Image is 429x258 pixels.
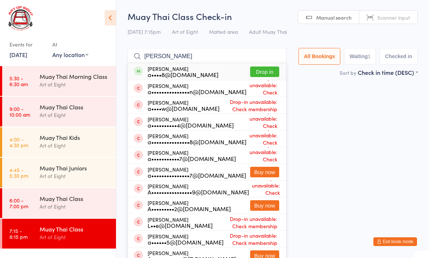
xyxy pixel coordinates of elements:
div: Check in time (DESC) [358,68,418,76]
div: [PERSON_NAME] [148,150,236,161]
button: Exit kiosk mode [373,237,417,246]
div: Art of Eight [40,233,110,241]
time: 4:45 - 5:30 pm [9,167,28,178]
div: Art of Eight [40,202,110,211]
div: A••••••••••••••••9@[DOMAIN_NAME] [148,189,249,195]
span: Drop-in unavailable: Check membership [236,139,279,172]
div: A•••••••••2@[DOMAIN_NAME] [148,206,231,211]
time: 7:15 - 8:15 pm [9,228,28,239]
div: Any location [52,51,88,59]
time: 9:00 - 10:00 am [9,106,30,117]
div: Muay Thai Class [40,103,110,111]
div: Art of Eight [40,141,110,150]
div: [PERSON_NAME] [148,83,246,94]
span: Art of Eight [172,28,198,35]
div: a•••••••••••••••n@[DOMAIN_NAME] [148,89,246,94]
div: [PERSON_NAME] [148,166,246,178]
div: [PERSON_NAME] [148,233,224,245]
time: 5:30 - 6:30 am [9,75,28,87]
a: [DATE] [9,51,27,59]
button: Buy now [250,200,279,211]
a: 4:45 -5:30 pmMuay Thai JuniorsArt of Eight [2,158,116,188]
a: 6:00 -7:00 pmMuay Thai ClassArt of Eight [2,188,116,218]
div: At [52,39,88,51]
div: L••e@[DOMAIN_NAME] [148,222,213,228]
div: a••••w@[DOMAIN_NAME] [148,105,220,111]
span: Scanner input [377,14,410,21]
a: 4:00 -4:30 pmMuay Thai KidsArt of Eight [2,127,116,157]
div: Art of Eight [40,80,110,89]
div: [PERSON_NAME] [148,217,213,228]
div: [PERSON_NAME] [148,200,231,211]
div: a••••8@[DOMAIN_NAME] [148,72,218,77]
button: Waiting1 [344,48,376,65]
a: 5:30 -6:30 amMuay Thai Morning ClassArt of Eight [2,66,116,96]
span: Adult Muay Thai [249,28,287,35]
div: [PERSON_NAME] [148,183,249,195]
div: [PERSON_NAME] [148,116,234,128]
span: [DATE] 7:15pm [128,28,161,35]
div: Muay Thai Class [40,225,110,233]
span: Drop-in unavailable: Check membership [246,122,279,155]
img: Art of Eight [7,5,35,31]
time: 4:00 - 4:30 pm [9,136,28,148]
div: Muay Thai Kids [40,133,110,141]
span: Drop-in unavailable: Check membership [249,173,282,205]
div: a•••••••••••••••8@[DOMAIN_NAME] [148,139,246,145]
div: [PERSON_NAME] [148,66,218,77]
span: Drop-in unavailable: Check membership [224,230,279,248]
span: Drop-in unavailable: Check membership [220,96,279,114]
a: 7:15 -8:15 pmMuay Thai ClassArt of Eight [2,219,116,249]
div: [PERSON_NAME] [148,133,246,145]
button: Drop in [250,66,279,77]
div: 1 [368,53,371,59]
span: Matted area [209,28,238,35]
time: 6:00 - 7:00 pm [9,197,28,209]
div: Muay Thai Morning Class [40,72,110,80]
div: Events for [9,39,45,51]
span: Drop-in unavailable: Check membership [246,72,279,105]
span: Drop-in unavailable: Check membership [234,106,279,138]
span: Manual search [316,14,352,21]
div: a••••••5@[DOMAIN_NAME] [148,239,224,245]
div: Art of Eight [40,111,110,119]
span: Drop-in unavailable: Check membership [213,213,279,231]
div: Art of Eight [40,172,110,180]
label: Sort by [340,69,356,76]
a: 9:00 -10:00 amMuay Thai ClassArt of Eight [2,97,116,126]
h2: Muay Thai Class Check-in [128,10,418,22]
div: [PERSON_NAME] [148,100,220,111]
div: Muay Thai Class [40,194,110,202]
button: All Bookings [298,48,341,65]
div: a•••••••••••7@[DOMAIN_NAME] [148,156,236,161]
div: a••••••••••4@[DOMAIN_NAME] [148,122,234,128]
div: a•••••••••••••••7@[DOMAIN_NAME] [148,172,246,178]
input: Search [128,48,286,65]
button: Checked in [380,48,418,65]
div: Muay Thai Juniors [40,164,110,172]
button: Buy now [250,167,279,177]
